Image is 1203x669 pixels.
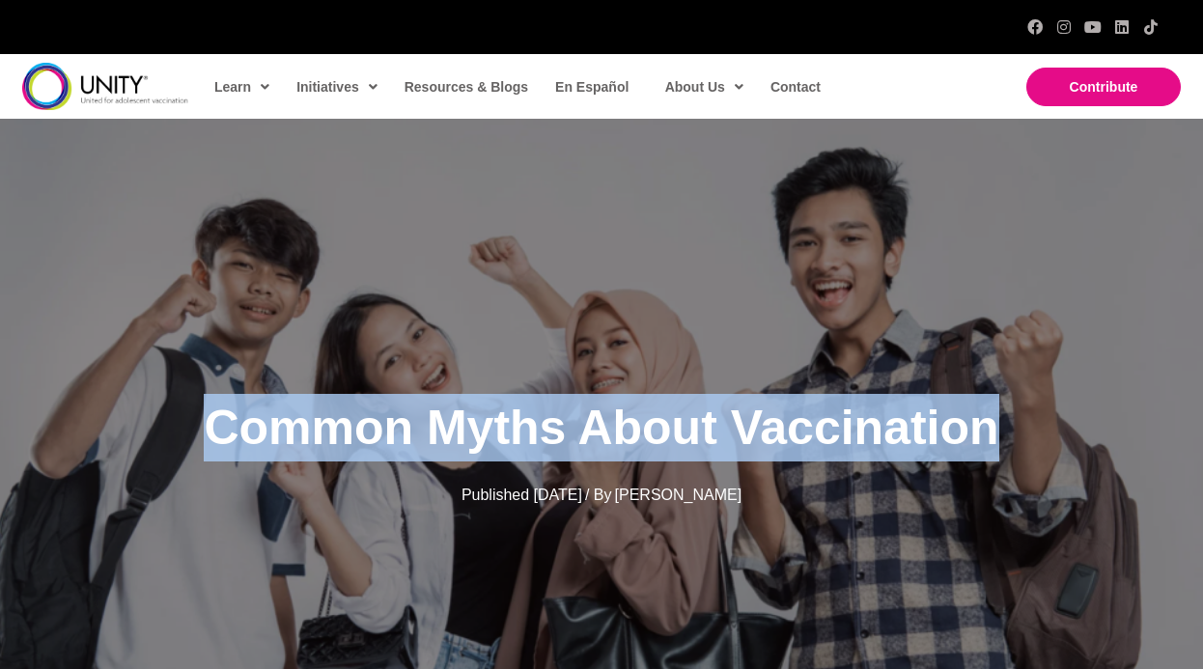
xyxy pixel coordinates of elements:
[462,487,582,503] span: Published [DATE]
[1085,19,1101,35] a: YouTube
[1027,19,1043,35] a: Facebook
[546,65,636,109] a: En Español
[296,72,378,101] span: Initiatives
[585,487,612,503] span: / By
[405,79,528,95] span: Resources & Blogs
[770,79,821,95] span: Contact
[1143,19,1159,35] a: TikTok
[761,65,828,109] a: Contact
[615,487,742,503] span: [PERSON_NAME]
[395,65,536,109] a: Resources & Blogs
[22,63,188,110] img: unity-logo-dark
[665,72,743,101] span: About Us
[1070,79,1138,95] span: Contribute
[204,401,998,455] span: Common Myths About Vaccination
[1026,68,1181,106] a: Contribute
[214,72,269,101] span: Learn
[656,65,751,109] a: About Us
[1114,19,1130,35] a: LinkedIn
[555,79,629,95] span: En Español
[1056,19,1072,35] a: Instagram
